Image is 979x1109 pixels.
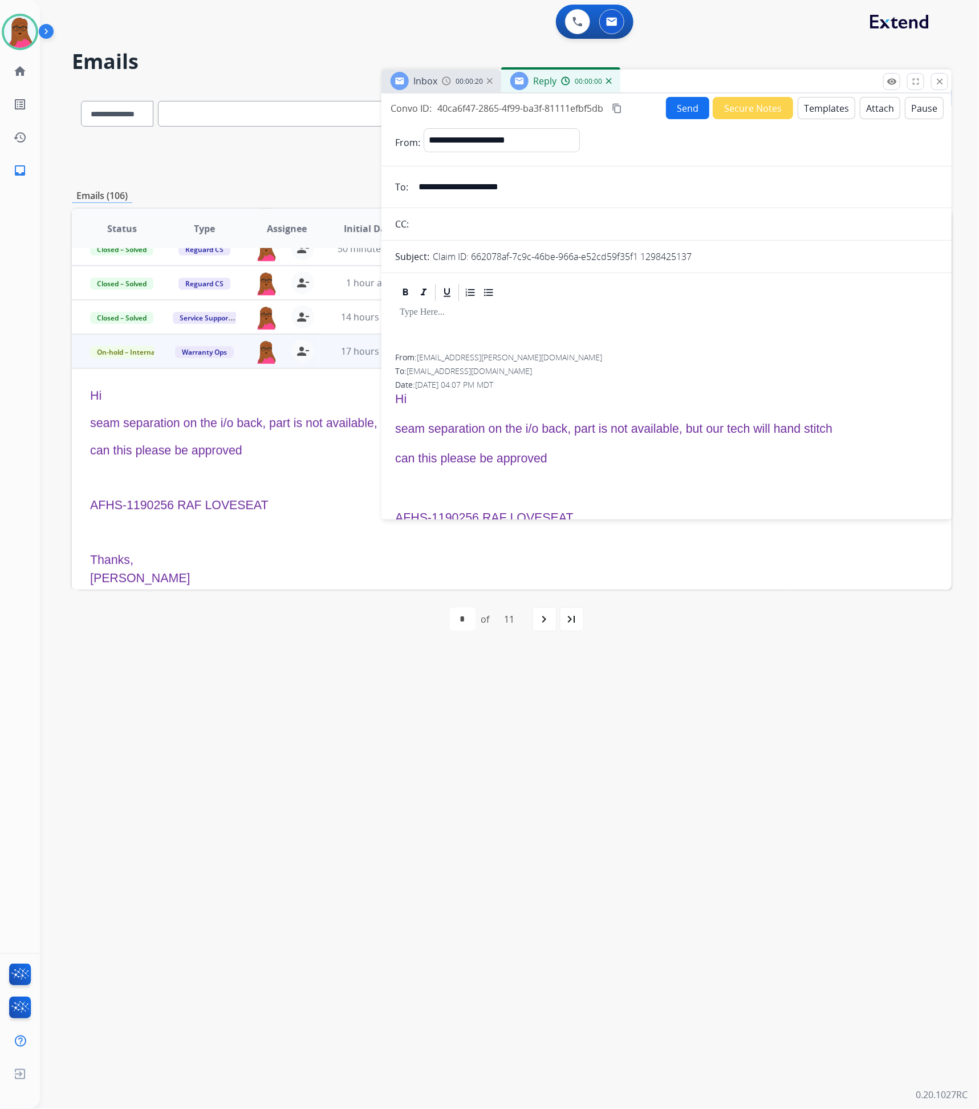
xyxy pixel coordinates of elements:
[90,243,153,255] span: Closed – Solved
[395,250,429,263] p: Subject:
[935,76,945,87] mat-icon: close
[495,608,524,631] div: 11
[296,242,310,255] mat-icon: person_remove
[413,75,437,87] span: Inbox
[194,222,215,235] span: Type
[90,389,101,403] span: Hi
[417,352,602,363] span: [EMAIL_ADDRESS][PERSON_NAME][DOMAIN_NAME]
[90,444,242,457] span: can this please be approved
[395,365,938,377] div: To:
[798,97,855,119] button: Templates
[533,75,556,87] span: Reply
[341,311,397,323] span: 14 hours ago
[916,1088,968,1102] p: 0.20.1027RC
[90,278,153,290] span: Closed – Solved
[13,164,27,177] mat-icon: inbox
[255,237,278,261] img: agent-avatar
[344,222,395,235] span: Initial Date
[178,243,230,255] span: Reguard CS
[395,217,409,231] p: CC:
[72,189,132,203] p: Emails (106)
[433,250,692,263] p: Claim ID: 662078af-7c9c-46be-966a-e52cd59f35f1 1298425137
[395,422,832,436] span: seam separation on the i/o back, part is not available, but our tech will hand stitch
[338,242,404,255] span: 50 minutes ago
[905,97,944,119] button: Pause
[255,306,278,330] img: agent-avatar
[341,345,397,358] span: 17 hours ago
[437,102,603,115] span: 40ca6f47-2865-4f99-ba3f-81111efbf5db
[860,97,900,119] button: Attach
[565,612,579,626] mat-icon: last_page
[255,340,278,364] img: agent-avatar
[395,379,938,391] div: Date:
[296,276,310,290] mat-icon: person_remove
[538,612,551,626] mat-icon: navigate_next
[395,352,938,363] div: From:
[13,131,27,144] mat-icon: history
[90,312,153,324] span: Closed – Solved
[296,344,310,358] mat-icon: person_remove
[173,312,238,324] span: Service Support
[397,284,414,301] div: Bold
[911,76,921,87] mat-icon: fullscreen
[391,101,432,115] p: Convo ID:
[887,76,897,87] mat-icon: remove_red_eye
[415,284,432,301] div: Italic
[481,612,490,626] div: of
[407,365,532,376] span: [EMAIL_ADDRESS][DOMAIN_NAME]
[395,180,408,194] p: To:
[4,16,36,48] img: avatar
[13,64,27,78] mat-icon: home
[267,222,307,235] span: Assignee
[13,98,27,111] mat-icon: list_alt
[72,50,952,73] h2: Emails
[90,498,269,512] span: AFHS-1190256 RAF LOVESEAT
[480,284,497,301] div: Bullet List
[612,103,622,113] mat-icon: content_copy
[575,77,602,86] span: 00:00:00
[175,346,234,358] span: Warranty Ops
[666,97,709,119] button: Send
[90,346,164,358] span: On-hold – Internal
[415,379,493,390] span: [DATE] 04:07 PM MDT
[395,136,420,149] p: From:
[107,222,137,235] span: Status
[456,77,483,86] span: 00:00:20
[713,97,793,119] button: Secure Notes
[296,310,310,324] mat-icon: person_remove
[395,392,407,406] span: Hi
[395,452,547,465] span: can this please be approved
[90,416,527,430] span: seam separation on the i/o back, part is not available, but our tech will hand stitch
[90,553,190,585] span: Thanks, [PERSON_NAME]
[178,278,230,290] span: Reguard CS
[438,284,456,301] div: Underline
[255,271,278,295] img: agent-avatar
[395,511,574,525] span: AFHS-1190256 RAF LOVESEAT
[462,284,479,301] div: Ordered List
[346,277,393,289] span: 1 hour ago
